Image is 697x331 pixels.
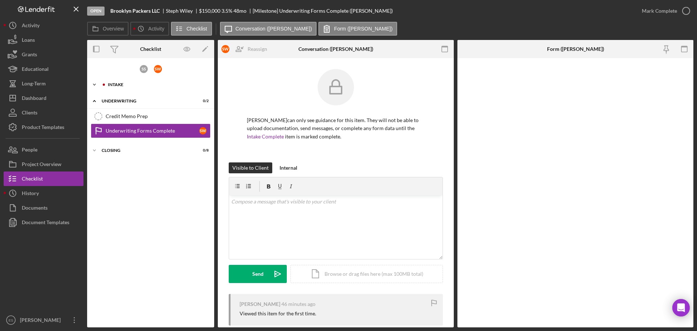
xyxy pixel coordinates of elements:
[91,109,211,124] a: Credit Memo Prep
[4,47,83,62] button: Grants
[196,148,209,153] div: 0 / 8
[233,8,246,14] div: 48 mo
[281,301,315,307] time: 2025-10-15 15:44
[4,62,83,76] button: Educational
[22,76,46,93] div: Long-Term
[4,157,83,171] button: Project Overview
[196,99,209,103] div: 0 / 2
[248,42,267,56] div: Reassign
[106,128,199,134] div: Underwriting Forms Complete
[22,186,39,202] div: History
[247,116,425,141] p: [PERSON_NAME] can only see guidance for this item. They will not be able to upload documentation,...
[22,105,37,122] div: Clients
[4,105,83,120] button: Clients
[240,301,280,307] div: [PERSON_NAME]
[22,91,46,107] div: Dashboard
[252,265,264,283] div: Send
[4,186,83,201] button: History
[140,65,148,73] div: S S
[236,26,312,32] label: Conversation ([PERSON_NAME])
[334,26,392,32] label: Form ([PERSON_NAME])
[298,46,373,52] div: Conversation ([PERSON_NAME])
[253,8,393,14] div: [Milestone] Underwriting Forms Complete ([PERSON_NAME])
[22,47,37,64] div: Grants
[110,8,160,14] b: Brooklyn Packers LLC
[22,171,43,188] div: Checklist
[229,265,287,283] button: Send
[22,18,40,35] div: Activity
[22,201,48,217] div: Documents
[547,46,604,52] div: Form ([PERSON_NAME])
[635,4,693,18] button: Mark Complete
[247,133,284,140] a: Intake Complete
[91,124,211,138] a: Underwriting Forms CompleteSW
[4,313,83,327] button: ES[PERSON_NAME]
[4,91,83,105] button: Dashboard
[87,7,105,16] div: Open
[199,8,220,14] span: $150,000
[232,162,269,173] div: Visible to Client
[4,18,83,33] button: Activity
[148,26,164,32] label: Activity
[4,120,83,134] button: Product Templates
[276,162,301,173] button: Internal
[22,62,49,78] div: Educational
[171,22,212,36] button: Checklist
[18,313,65,329] div: [PERSON_NAME]
[87,22,129,36] button: Overview
[154,65,162,73] div: S W
[187,26,207,32] label: Checklist
[102,99,191,103] div: Underwriting
[22,215,69,231] div: Document Templates
[166,8,199,14] div: Steph Wiley
[280,162,297,173] div: Internal
[106,113,210,119] div: Credit Memo Prep
[4,76,83,91] button: Long-Term
[318,22,397,36] button: Form ([PERSON_NAME])
[103,26,124,32] label: Overview
[130,22,169,36] button: Activity
[199,127,207,134] div: S W
[102,148,191,153] div: Closing
[140,46,161,52] div: Checklist
[221,45,229,53] div: S W
[22,120,64,136] div: Product Templates
[4,171,83,186] button: Checklist
[22,142,37,159] div: People
[642,4,677,18] div: Mark Complete
[22,157,61,173] div: Project Overview
[4,201,83,215] button: Documents
[108,82,205,87] div: Intake
[220,22,317,36] button: Conversation ([PERSON_NAME])
[9,318,13,322] text: ES
[4,215,83,230] button: Document Templates
[22,33,35,49] div: Loans
[229,162,272,173] button: Visible to Client
[240,311,316,316] div: Viewed this item for the first time.
[221,8,232,14] div: 3.5 %
[4,33,83,47] button: Loans
[218,42,274,56] button: SWReassign
[4,142,83,157] button: People
[672,299,690,316] div: Open Intercom Messenger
